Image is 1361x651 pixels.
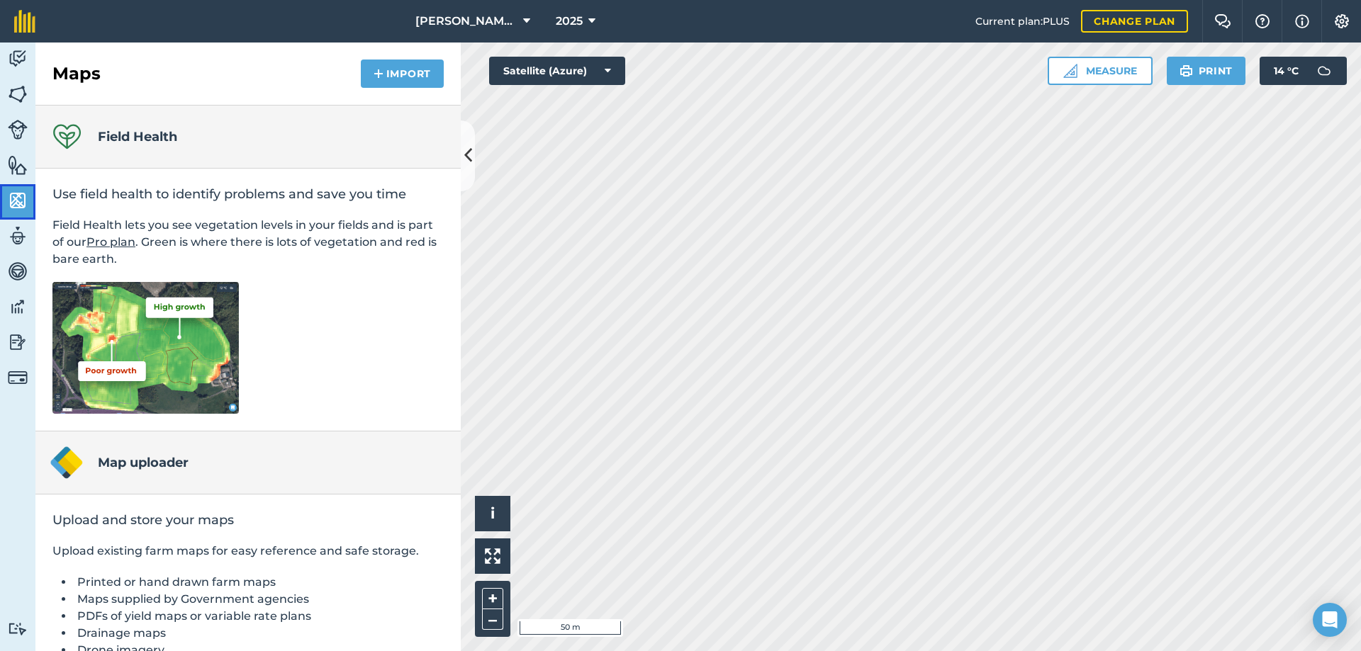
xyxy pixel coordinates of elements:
[1260,57,1347,85] button: 14 °C
[74,574,444,591] li: Printed or hand drawn farm maps
[1254,14,1271,28] img: A question mark icon
[1333,14,1350,28] img: A cog icon
[1180,62,1193,79] img: svg+xml;base64,PHN2ZyB4bWxucz0iaHR0cDovL3d3dy53My5vcmcvMjAwMC9zdmciIHdpZHRoPSIxOSIgaGVpZ2h0PSIyNC...
[482,609,503,630] button: –
[52,543,444,560] p: Upload existing farm maps for easy reference and safe storage.
[8,48,28,69] img: svg+xml;base64,PD94bWwgdmVyc2lvbj0iMS4wIiBlbmNvZGluZz0idXRmLTgiPz4KPCEtLSBHZW5lcmF0b3I6IEFkb2JlIE...
[52,511,444,528] h2: Upload and store your maps
[556,13,583,30] span: 2025
[14,10,35,33] img: fieldmargin Logo
[8,296,28,317] img: svg+xml;base64,PD94bWwgdmVyc2lvbj0iMS4wIiBlbmNvZGluZz0idXRmLTgiPz4KPCEtLSBHZW5lcmF0b3I6IEFkb2JlIE...
[8,261,28,282] img: svg+xml;base64,PD94bWwgdmVyc2lvbj0iMS4wIiBlbmNvZGluZz0idXRmLTgiPz4KPCEtLSBHZW5lcmF0b3I6IEFkb2JlIE...
[52,217,444,268] p: Field Health lets you see vegetation levels in your fields and is part of our . Green is where th...
[8,190,28,211] img: svg+xml;base64,PHN2ZyB4bWxucz0iaHR0cDovL3d3dy53My5vcmcvMjAwMC9zdmciIHdpZHRoPSI1NiIgaGVpZ2h0PSI2MC...
[50,446,84,480] img: Map uploader logo
[1081,10,1188,33] a: Change plan
[8,368,28,387] img: svg+xml;base64,PD94bWwgdmVyc2lvbj0iMS4wIiBlbmNvZGluZz0idXRmLTgiPz4KPCEtLSBHZW5lcmF0b3I6IEFkb2JlIE...
[86,235,135,249] a: Pro plan
[74,591,444,608] li: Maps supplied by Government agencies
[485,548,500,564] img: Four arrows, one pointing top left, one top right, one bottom right and the last bottom left
[1063,64,1077,78] img: Ruler icon
[8,622,28,635] img: svg+xml;base64,PD94bWwgdmVyc2lvbj0iMS4wIiBlbmNvZGluZz0idXRmLTgiPz4KPCEtLSBHZW5lcmF0b3I6IEFkb2JlIE...
[1310,57,1338,85] img: svg+xml;base64,PD94bWwgdmVyc2lvbj0iMS4wIiBlbmNvZGluZz0idXRmLTgiPz4KPCEtLSBHZW5lcmF0b3I6IEFkb2JlIE...
[8,154,28,176] img: svg+xml;base64,PHN2ZyB4bWxucz0iaHR0cDovL3d3dy53My5vcmcvMjAwMC9zdmciIHdpZHRoPSI1NiIgaGVpZ2h0PSI2MC...
[1167,57,1246,85] button: Print
[1214,14,1231,28] img: Two speech bubbles overlapping with the left bubble in the forefront
[8,84,28,105] img: svg+xml;base64,PHN2ZyB4bWxucz0iaHR0cDovL3d3dy53My5vcmcvMjAwMC9zdmciIHdpZHRoPSI1NiIgaGVpZ2h0PSI2MC...
[52,186,444,203] h2: Use field health to identify problems and save you time
[8,332,28,353] img: svg+xml;base64,PD94bWwgdmVyc2lvbj0iMS4wIiBlbmNvZGluZz0idXRmLTgiPz4KPCEtLSBHZW5lcmF0b3I6IEFkb2JlIE...
[374,65,383,82] img: svg+xml;base64,PHN2ZyB4bWxucz0iaHR0cDovL3d3dy53My5vcmcvMjAwMC9zdmciIHdpZHRoPSIxNCIgaGVpZ2h0PSIyNC...
[8,120,28,140] img: svg+xml;base64,PD94bWwgdmVyc2lvbj0iMS4wIiBlbmNvZGluZz0idXRmLTgiPz4KPCEtLSBHZW5lcmF0b3I6IEFkb2JlIE...
[975,13,1070,29] span: Current plan : PLUS
[1313,603,1347,637] div: Open Intercom Messenger
[482,588,503,609] button: +
[98,453,189,472] h4: Map uploader
[361,60,444,88] button: Import
[52,62,101,85] h2: Maps
[475,496,510,531] button: i
[489,57,625,85] button: Satellite (Azure)
[8,225,28,247] img: svg+xml;base64,PD94bWwgdmVyc2lvbj0iMS4wIiBlbmNvZGluZz0idXRmLTgiPz4KPCEtLSBHZW5lcmF0b3I6IEFkb2JlIE...
[415,13,517,30] span: [PERSON_NAME][GEOGRAPHIC_DATA]
[74,625,444,642] li: Drainage maps
[1295,13,1309,30] img: svg+xml;base64,PHN2ZyB4bWxucz0iaHR0cDovL3d3dy53My5vcmcvMjAwMC9zdmciIHdpZHRoPSIxNyIgaGVpZ2h0PSIxNy...
[1274,57,1299,85] span: 14 ° C
[98,127,177,147] h4: Field Health
[74,608,444,625] li: PDFs of yield maps or variable rate plans
[1048,57,1153,85] button: Measure
[491,504,495,522] span: i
